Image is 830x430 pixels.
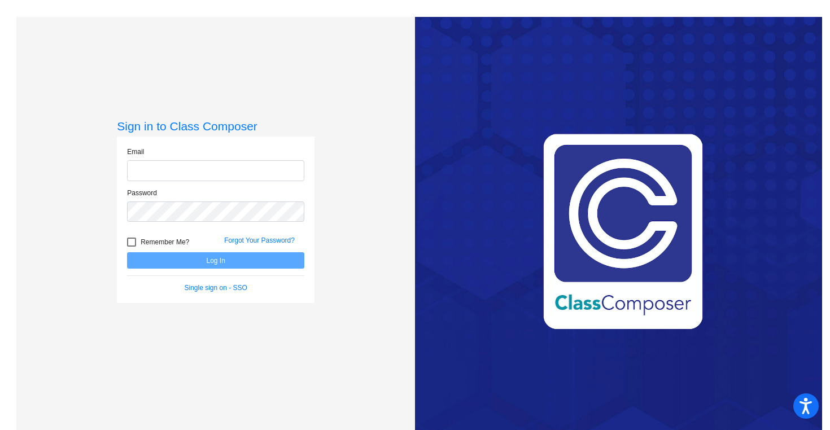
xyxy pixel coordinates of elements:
label: Email [127,147,144,157]
span: Remember Me? [141,235,189,249]
label: Password [127,188,157,198]
h3: Sign in to Class Composer [117,119,314,133]
a: Forgot Your Password? [224,236,295,244]
button: Log In [127,252,304,269]
a: Single sign on - SSO [185,284,247,292]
